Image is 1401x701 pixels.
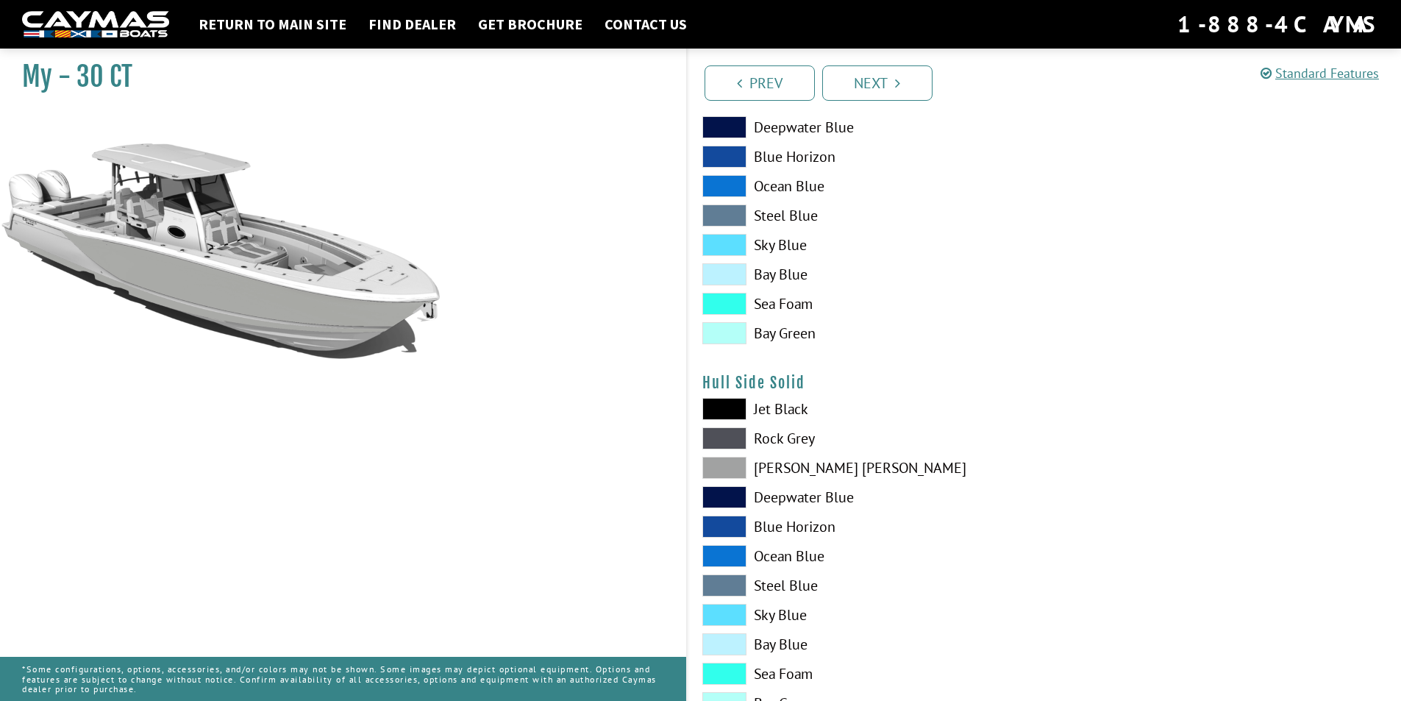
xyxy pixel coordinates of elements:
label: Steel Blue [702,574,1030,597]
img: white-logo-c9c8dbefe5ff5ceceb0f0178aa75bf4bb51f6bca0971e226c86eb53dfe498488.png [22,11,169,38]
a: Return to main site [191,15,354,34]
label: Bay Green [702,322,1030,344]
a: Contact Us [597,15,694,34]
label: Blue Horizon [702,516,1030,538]
label: Ocean Blue [702,175,1030,197]
label: Ocean Blue [702,545,1030,567]
label: Blue Horizon [702,146,1030,168]
div: 1-888-4CAYMAS [1177,8,1379,40]
label: Bay Blue [702,263,1030,285]
label: Rock Grey [702,427,1030,449]
a: Find Dealer [361,15,463,34]
label: Deepwater Blue [702,486,1030,508]
label: Steel Blue [702,204,1030,227]
h4: Hull Side Solid [702,374,1387,392]
label: Sky Blue [702,604,1030,626]
p: *Some configurations, options, accessories, and/or colors may not be shown. Some images may depic... [22,657,664,701]
label: Sea Foam [702,663,1030,685]
a: Prev [705,65,815,101]
label: Sea Foam [702,293,1030,315]
label: Sky Blue [702,234,1030,256]
label: Bay Blue [702,633,1030,655]
a: Standard Features [1261,65,1379,82]
label: Deepwater Blue [702,116,1030,138]
a: Next [822,65,933,101]
label: Jet Black [702,398,1030,420]
h1: My - 30 CT [22,60,649,93]
a: Get Brochure [471,15,590,34]
label: [PERSON_NAME] [PERSON_NAME] [702,457,1030,479]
